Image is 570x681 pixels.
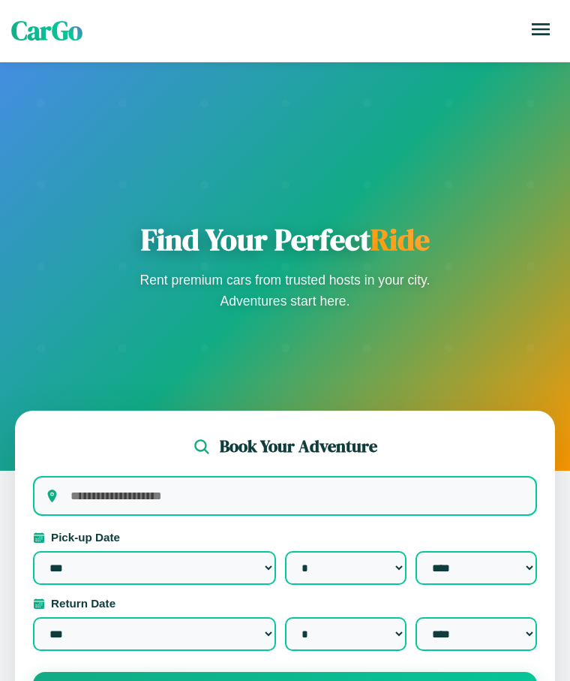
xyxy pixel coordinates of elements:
span: Ride [370,219,430,260]
h1: Find Your Perfect [135,221,435,258]
span: CarGo [11,13,82,49]
h2: Book Your Adventure [220,435,377,458]
label: Return Date [33,597,537,610]
p: Rent premium cars from trusted hosts in your city. Adventures start here. [135,270,435,312]
label: Pick-up Date [33,531,537,544]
